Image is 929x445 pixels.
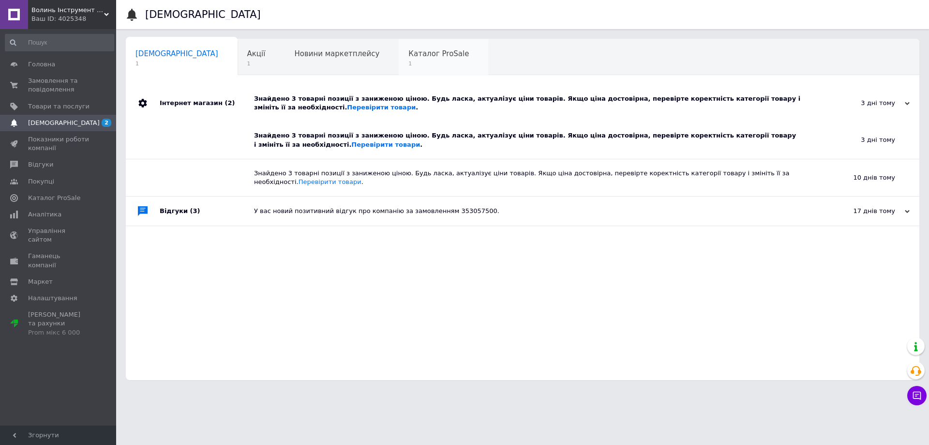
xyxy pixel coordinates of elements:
div: У вас новий позитивний відгук про компанію за замовленням 353057500. [254,207,813,215]
span: (3) [190,207,200,215]
a: Перевірити товари [299,178,361,185]
div: 3 дні тому [813,99,910,107]
span: (2) [225,99,235,107]
div: 3 дні тому [798,122,919,158]
div: Інтернет магазин [160,85,254,122]
div: Ваш ID: 4025348 [31,15,116,23]
span: Товари та послуги [28,102,90,111]
div: 17 днів тому [813,207,910,215]
span: Управління сайтом [28,227,90,244]
div: 10 днів тому [798,159,919,196]
span: Показники роботи компанії [28,135,90,153]
div: Знайдено 3 товарні позиції з заниженою ціною. Будь ласка, актуалізує ціни товарів. Якщо ціна дост... [254,94,813,112]
div: Відгуки [160,197,254,226]
h1: [DEMOGRAPHIC_DATA] [145,9,261,20]
span: 1 [135,60,218,67]
span: Волинь Інструмент Центр [31,6,104,15]
span: 1 [247,60,266,67]
span: [DEMOGRAPHIC_DATA] [28,119,100,127]
span: Маркет [28,277,53,286]
span: Каталог ProSale [408,49,469,58]
span: Новини маркетплейсу [294,49,379,58]
a: Перевірити товари [351,141,420,148]
span: [PERSON_NAME] та рахунки [28,310,90,337]
span: Замовлення та повідомлення [28,77,90,94]
span: Відгуки [28,160,53,169]
span: Акції [247,49,266,58]
span: Покупці [28,177,54,186]
span: Головна [28,60,55,69]
input: Пошук [5,34,114,51]
button: Чат з покупцем [907,386,927,405]
div: Prom мікс 6 000 [28,328,90,337]
span: 1 [408,60,469,67]
span: Гаманець компанії [28,252,90,269]
span: 2 [102,119,111,127]
div: Знайдено 3 товарні позиції з заниженою ціною. Будь ласка, актуалізує ціни товарів. Якщо ціна дост... [254,131,798,149]
a: Перевірити товари [347,104,416,111]
span: [DEMOGRAPHIC_DATA] [135,49,218,58]
div: Знайдено 3 товарні позиції з заниженою ціною. Будь ласка, актуалізує ціни товарів. Якщо ціна дост... [254,169,798,186]
span: Каталог ProSale [28,194,80,202]
span: Аналітика [28,210,61,219]
span: Налаштування [28,294,77,303]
